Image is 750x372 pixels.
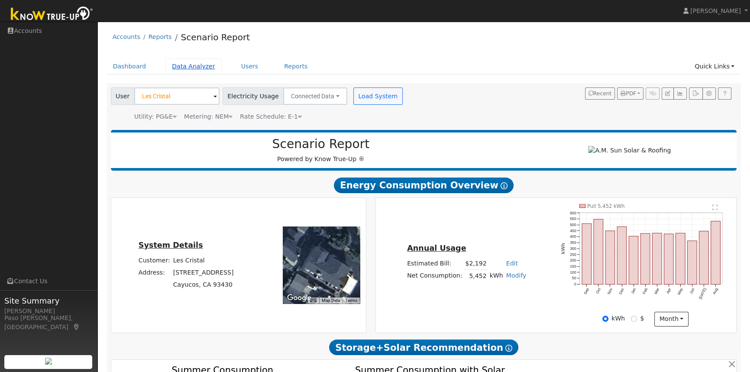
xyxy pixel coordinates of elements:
[630,287,637,294] text: Jan
[652,233,662,284] rect: onclick=""
[113,33,140,40] a: Accounts
[464,270,488,282] td: 5,452
[285,292,314,304] a: Open this area in Google Maps (opens a new window)
[406,270,464,282] td: Net Consumption:
[171,279,235,291] td: Cayucos, CA 93430
[690,7,741,14] span: [PERSON_NAME]
[120,137,522,152] h2: Scenario Report
[570,246,576,251] text: 300
[560,243,565,254] text: kWh
[4,314,93,332] div: Paso [PERSON_NAME], [GEOGRAPHIC_DATA]
[283,87,347,105] button: Connected Data
[223,87,284,105] span: Electricity Usage
[640,233,650,284] rect: onclick=""
[4,307,93,316] div: [PERSON_NAME]
[501,182,508,189] i: Show Help
[310,298,316,304] button: Keyboard shortcuts
[676,287,683,296] text: May
[574,282,576,286] text: 0
[621,91,636,97] span: PDF
[45,358,52,365] img: retrieve
[406,257,464,270] td: Estimated Bill:
[235,58,265,74] a: Users
[583,287,590,295] text: Sep
[698,287,707,300] text: [DATE]
[618,287,625,295] text: Dec
[588,146,671,155] img: A.M. Sun Solar & Roofing
[666,287,672,294] text: Apr
[631,316,637,322] input: $
[134,112,177,121] div: Utility: PG&E
[184,112,233,121] div: Metering: NEM
[688,241,697,285] rect: onclick=""
[6,5,97,24] img: Know True-Up
[602,316,608,322] input: kWh
[606,287,613,295] text: Nov
[4,295,93,307] span: Site Summary
[611,314,625,323] label: kWh
[640,314,644,323] label: $
[137,267,171,279] td: Address:
[329,340,518,355] span: Storage+Solar Recommendation
[570,229,576,233] text: 450
[165,58,222,74] a: Data Analyzer
[107,58,153,74] a: Dashboard
[137,255,171,267] td: Customer:
[572,276,576,281] text: 50
[353,87,403,105] button: Load System
[642,287,648,295] text: Feb
[718,87,731,100] a: Help Link
[181,32,250,42] a: Scenario Report
[570,234,576,239] text: 400
[407,244,466,252] u: Annual Usage
[322,298,340,304] button: Map Data
[285,292,314,304] img: Google
[570,240,576,245] text: 350
[595,287,601,294] text: Oct
[149,33,172,40] a: Reports
[570,264,576,268] text: 150
[711,221,721,285] rect: onclick=""
[570,210,576,215] text: 600
[278,58,314,74] a: Reports
[345,298,357,303] a: Terms (opens in new tab)
[689,287,695,294] text: Jun
[570,258,576,262] text: 200
[712,287,719,295] text: Aug
[702,87,716,100] button: Settings
[73,323,81,330] a: Map
[673,87,687,100] button: Multi-Series Graph
[664,234,673,285] rect: onclick=""
[134,87,220,105] input: Select a User
[582,223,592,284] rect: onclick=""
[505,345,512,352] i: Show Help
[585,87,615,100] button: Recent
[115,137,527,164] div: Powered by Know True-Up ®
[654,312,689,327] button: month
[334,178,513,193] span: Energy Consumption Overview
[570,217,576,221] text: 550
[605,231,615,285] rect: onclick=""
[689,87,702,100] button: Export Interval Data
[676,233,685,284] rect: onclick=""
[570,223,576,227] text: 500
[488,270,504,282] td: kWh
[506,260,518,267] a: Edit
[629,236,638,284] rect: onclick=""
[570,270,576,275] text: 100
[688,58,741,74] a: Quick Links
[570,252,576,257] text: 250
[713,204,718,210] text: 
[699,231,709,285] rect: onclick=""
[506,272,527,279] a: Modify
[653,287,660,295] text: Mar
[111,87,135,105] span: User
[594,219,603,284] rect: onclick=""
[464,257,488,270] td: $2,192
[587,203,625,209] text: Pull 5,452 kWh
[240,113,302,120] span: Alias: HE1
[171,255,235,267] td: Les Cristal
[139,241,203,249] u: System Details
[617,87,643,100] button: PDF
[617,226,627,284] rect: onclick=""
